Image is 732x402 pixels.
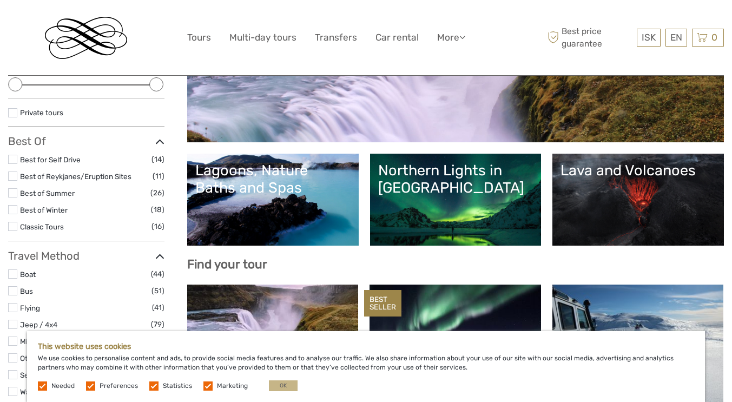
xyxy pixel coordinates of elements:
[151,220,164,233] span: (16)
[124,17,137,30] button: Open LiveChat chat widget
[364,290,401,317] div: BEST SELLER
[545,25,634,49] span: Best price guarantee
[51,381,75,391] label: Needed
[269,380,298,391] button: OK
[229,30,296,45] a: Multi-day tours
[20,222,64,231] a: Classic Tours
[8,135,164,148] h3: Best Of
[20,387,45,396] a: Walking
[437,30,465,45] a: More
[20,189,75,197] a: Best of Summer
[152,301,164,314] span: (41)
[151,285,164,297] span: (51)
[15,19,122,28] p: We're away right now. Please check back later!
[163,381,192,391] label: Statistics
[150,187,164,199] span: (26)
[20,172,131,181] a: Best of Reykjanes/Eruption Sites
[315,30,357,45] a: Transfers
[20,206,68,214] a: Best of Winter
[45,17,127,59] img: Reykjavik Residence
[217,381,248,391] label: Marketing
[20,287,33,295] a: Bus
[560,162,716,179] div: Lava and Volcanoes
[151,203,164,216] span: (18)
[378,162,533,238] a: Northern Lights in [GEOGRAPHIC_DATA]
[20,371,54,379] a: Self-Drive
[560,162,716,238] a: Lava and Volcanoes
[187,257,267,272] b: Find your tour
[710,32,719,43] span: 0
[20,155,81,164] a: Best for Self Drive
[378,162,533,197] div: Northern Lights in [GEOGRAPHIC_DATA]
[642,32,656,43] span: ISK
[100,381,138,391] label: Preferences
[153,170,164,182] span: (11)
[665,29,687,47] div: EN
[151,268,164,280] span: (44)
[195,162,351,238] a: Lagoons, Nature Baths and Spas
[20,108,63,117] a: Private tours
[151,153,164,166] span: (14)
[8,249,164,262] h3: Travel Method
[38,342,694,351] h5: This website uses cookies
[20,354,83,363] a: Other / Non-Travel
[20,337,67,346] a: Mini Bus / Car
[195,162,351,197] div: Lagoons, Nature Baths and Spas
[151,318,164,331] span: (79)
[375,30,419,45] a: Car rental
[27,331,705,402] div: We use cookies to personalise content and ads, to provide social media features and to analyse ou...
[20,320,57,329] a: Jeep / 4x4
[20,270,36,279] a: Boat
[187,30,211,45] a: Tours
[195,58,716,134] a: Golden Circle
[20,304,40,312] a: Flying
